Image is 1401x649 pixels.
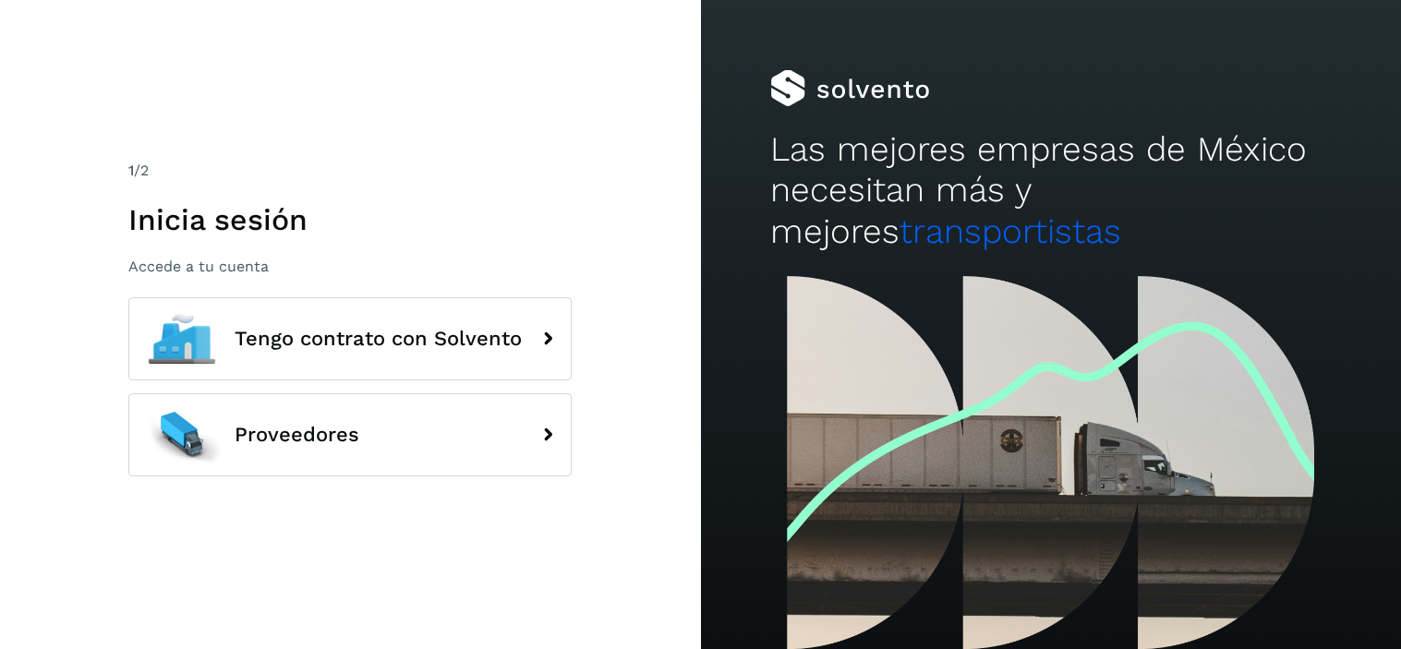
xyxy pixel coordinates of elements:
[235,424,359,446] span: Proveedores
[128,297,572,380] button: Tengo contrato con Solvento
[128,202,572,237] h1: Inicia sesión
[900,211,1121,251] span: transportistas
[770,129,1331,252] h2: Las mejores empresas de México necesitan más y mejores
[128,160,572,182] div: /2
[128,258,572,275] p: Accede a tu cuenta
[128,393,572,476] button: Proveedores
[235,328,522,350] span: Tengo contrato con Solvento
[128,162,134,179] span: 1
